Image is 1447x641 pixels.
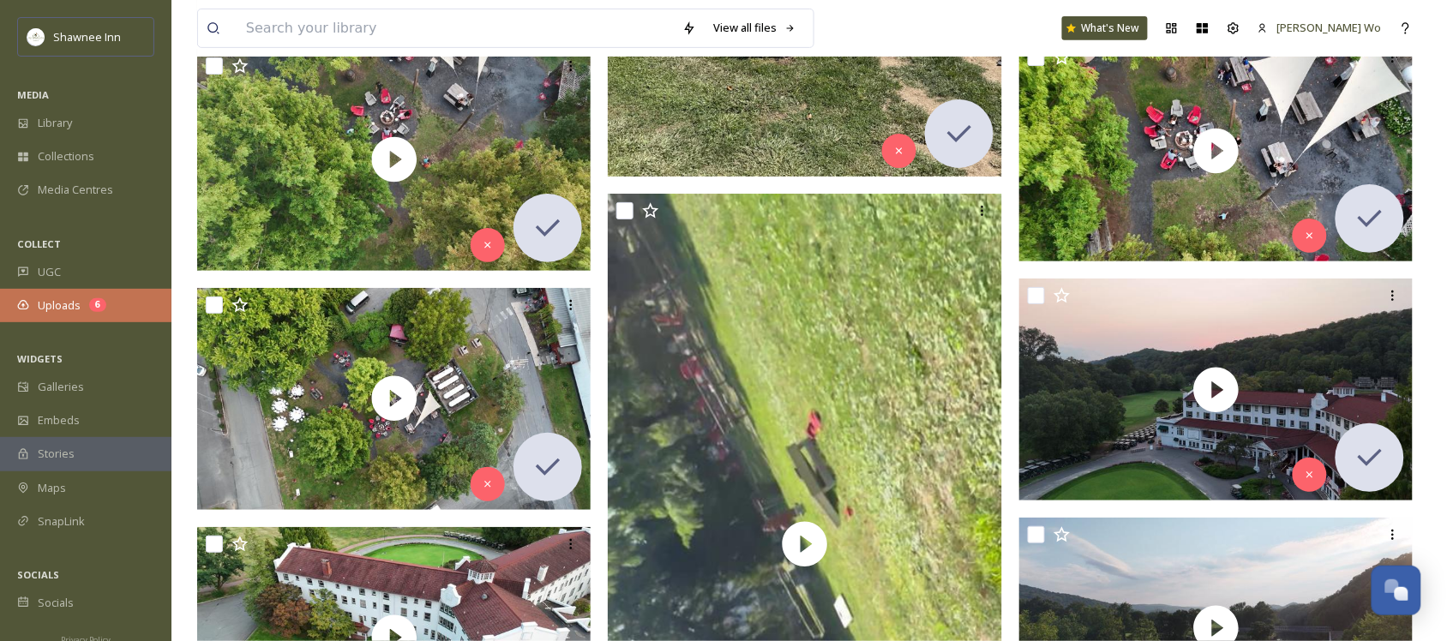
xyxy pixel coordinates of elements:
[53,29,121,45] span: Shawnee Inn
[237,9,674,47] input: Search your library
[1019,40,1414,262] img: thumbnail
[38,115,72,131] span: Library
[38,379,84,395] span: Galleries
[38,513,85,530] span: SnapLink
[38,297,81,314] span: Uploads
[1277,20,1382,35] span: [PERSON_NAME] Wo
[705,11,805,45] a: View all files
[17,568,59,581] span: SOCIALS
[38,182,113,198] span: Media Centres
[197,49,591,271] img: thumbnail
[1019,279,1414,500] img: thumbnail
[38,446,75,462] span: Stories
[38,264,61,280] span: UGC
[89,298,106,312] div: 6
[38,595,74,611] span: Socials
[38,412,80,428] span: Embeds
[27,28,45,45] img: shawnee-300x300.jpg
[197,288,591,510] img: thumbnail
[17,352,63,365] span: WIDGETS
[1249,11,1390,45] a: [PERSON_NAME] Wo
[38,148,94,165] span: Collections
[17,88,49,101] span: MEDIA
[17,237,61,250] span: COLLECT
[1372,566,1421,615] button: Open Chat
[1062,16,1148,40] a: What's New
[38,480,66,496] span: Maps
